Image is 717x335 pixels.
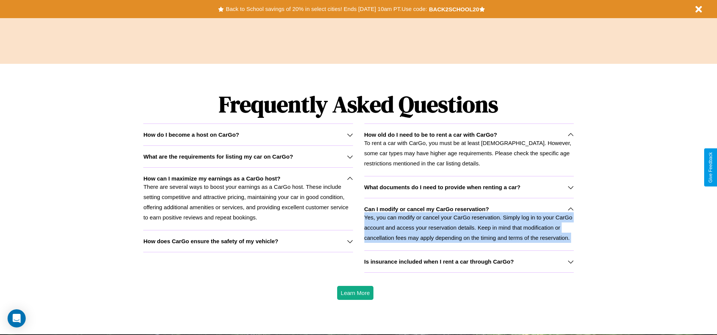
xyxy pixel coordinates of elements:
div: Open Intercom Messenger [8,309,26,327]
h3: How can I maximize my earnings as a CarGo host? [143,175,280,182]
button: Back to School savings of 20% in select cities! Ends [DATE] 10am PT.Use code: [224,4,429,14]
h3: How does CarGo ensure the safety of my vehicle? [143,238,278,244]
button: Learn More [337,286,374,300]
p: Yes, you can modify or cancel your CarGo reservation. Simply log in to your CarGo account and acc... [364,212,574,243]
h1: Frequently Asked Questions [143,85,573,124]
h3: How old do I need to be to rent a car with CarGo? [364,131,497,138]
h3: What are the requirements for listing my car on CarGo? [143,153,293,160]
h3: Can I modify or cancel my CarGo reservation? [364,206,489,212]
h3: How do I become a host on CarGo? [143,131,239,138]
p: There are several ways to boost your earnings as a CarGo host. These include setting competitive ... [143,182,353,222]
h3: What documents do I need to provide when renting a car? [364,184,520,190]
div: Give Feedback [708,152,713,183]
p: To rent a car with CarGo, you must be at least [DEMOGRAPHIC_DATA]. However, some car types may ha... [364,138,574,168]
h3: Is insurance included when I rent a car through CarGo? [364,258,514,265]
b: BACK2SCHOOL20 [429,6,479,12]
